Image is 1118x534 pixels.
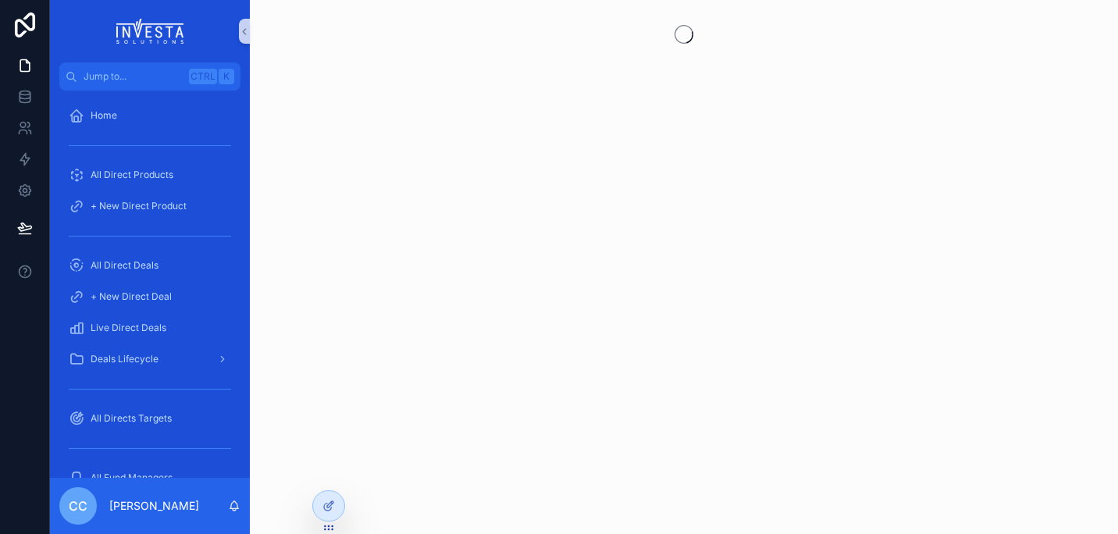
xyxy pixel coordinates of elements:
[59,192,240,220] a: + New Direct Product
[109,498,199,514] p: [PERSON_NAME]
[91,290,172,303] span: + New Direct Deal
[91,200,187,212] span: + New Direct Product
[116,19,184,44] img: App logo
[91,259,158,272] span: All Direct Deals
[91,322,166,334] span: Live Direct Deals
[59,251,240,279] a: All Direct Deals
[59,404,240,433] a: All Directs Targets
[50,91,250,478] div: scrollable content
[91,169,173,181] span: All Direct Products
[59,345,240,373] a: Deals Lifecycle
[91,109,117,122] span: Home
[59,161,240,189] a: All Direct Products
[59,314,240,342] a: Live Direct Deals
[189,69,217,84] span: Ctrl
[91,412,172,425] span: All Directs Targets
[69,497,87,515] span: CC
[59,464,240,492] a: All Fund Managers
[91,472,173,484] span: All Fund Managers
[59,62,240,91] button: Jump to...CtrlK
[220,70,233,83] span: K
[59,101,240,130] a: Home
[91,353,158,365] span: Deals Lifecycle
[59,283,240,311] a: + New Direct Deal
[84,70,183,83] span: Jump to...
